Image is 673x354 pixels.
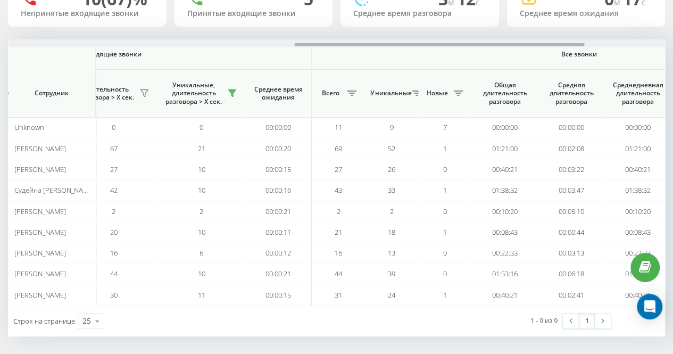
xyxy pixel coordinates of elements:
[82,316,91,326] div: 25
[245,285,312,306] td: 00:00:15
[245,222,312,243] td: 00:00:11
[317,89,344,97] span: Всего
[245,201,312,221] td: 00:00:21
[245,138,312,159] td: 00:00:20
[538,243,604,264] td: 00:03:13
[443,207,447,216] span: 0
[390,122,394,132] span: 9
[471,117,538,138] td: 00:00:00
[335,122,342,132] span: 11
[253,85,303,102] span: Среднее время ожидания
[13,316,75,326] span: Строк на странице
[200,248,203,258] span: 6
[112,122,115,132] span: 0
[538,159,604,180] td: 00:03:22
[604,243,671,264] td: 00:22:33
[471,138,538,159] td: 01:21:00
[388,227,395,237] span: 18
[520,9,653,18] div: Среднее время ожидания
[546,81,596,106] span: Средняя длительность разговора
[75,85,136,102] span: Длительность разговора > Х сек.
[604,180,671,201] td: 01:38:32
[335,164,342,174] span: 27
[335,290,342,300] span: 31
[388,164,395,174] span: 26
[388,185,395,195] span: 33
[390,207,394,216] span: 2
[538,201,604,221] td: 00:05:10
[471,285,538,306] td: 00:40:21
[388,290,395,300] span: 24
[198,290,205,300] span: 11
[538,117,604,138] td: 00:00:00
[443,248,447,258] span: 0
[612,81,663,106] span: Среднедневная длительность разговора
[604,117,671,138] td: 00:00:00
[538,285,604,306] td: 00:02:41
[335,227,342,237] span: 21
[17,89,86,97] span: Сотрудник
[14,164,65,174] span: [PERSON_NAME]
[245,264,312,284] td: 00:00:21
[604,264,671,284] td: 01:53:16
[471,159,538,180] td: 00:40:21
[198,227,205,237] span: 10
[110,185,118,195] span: 42
[163,81,224,106] span: Уникальные, длительность разговора > Х сек.
[353,9,486,18] div: Среднее время разговора
[110,248,118,258] span: 16
[245,243,312,264] td: 00:00:12
[443,269,447,278] span: 0
[479,81,530,106] span: Общая длительность разговора
[471,264,538,284] td: 01:53:16
[443,227,447,237] span: 1
[245,159,312,180] td: 00:00:15
[443,144,447,153] span: 1
[335,144,342,153] span: 69
[245,117,312,138] td: 00:00:00
[335,269,342,278] span: 44
[14,269,65,278] span: [PERSON_NAME]
[110,227,118,237] span: 20
[538,222,604,243] td: 00:00:44
[14,248,65,258] span: [PERSON_NAME]
[604,138,671,159] td: 01:21:00
[198,164,205,174] span: 10
[14,122,44,132] span: Unknown
[187,9,320,18] div: Принятые входящие звонки
[110,269,118,278] span: 44
[388,144,395,153] span: 52
[471,222,538,243] td: 00:08:43
[388,269,395,278] span: 39
[538,264,604,284] td: 00:06:18
[604,285,671,306] td: 00:40:21
[337,207,340,216] span: 2
[443,290,447,300] span: 1
[14,227,65,237] span: [PERSON_NAME]
[198,185,205,195] span: 10
[579,314,595,328] a: 1
[245,180,312,201] td: 00:00:16
[443,122,447,132] span: 7
[530,315,558,326] div: 1 - 9 из 9
[538,138,604,159] td: 00:02:08
[14,185,94,195] span: Судейна [PERSON_NAME]
[637,294,662,319] div: Open Intercom Messenger
[14,290,65,300] span: [PERSON_NAME]
[604,201,671,221] td: 00:10:20
[112,207,115,216] span: 2
[200,122,203,132] span: 0
[604,159,671,180] td: 00:40:21
[471,180,538,201] td: 01:38:32
[335,248,342,258] span: 16
[110,144,118,153] span: 67
[110,164,118,174] span: 27
[198,144,205,153] span: 21
[443,164,447,174] span: 0
[14,144,65,153] span: [PERSON_NAME]
[198,269,205,278] span: 10
[604,222,671,243] td: 00:08:43
[110,290,118,300] span: 30
[200,207,203,216] span: 2
[388,248,395,258] span: 13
